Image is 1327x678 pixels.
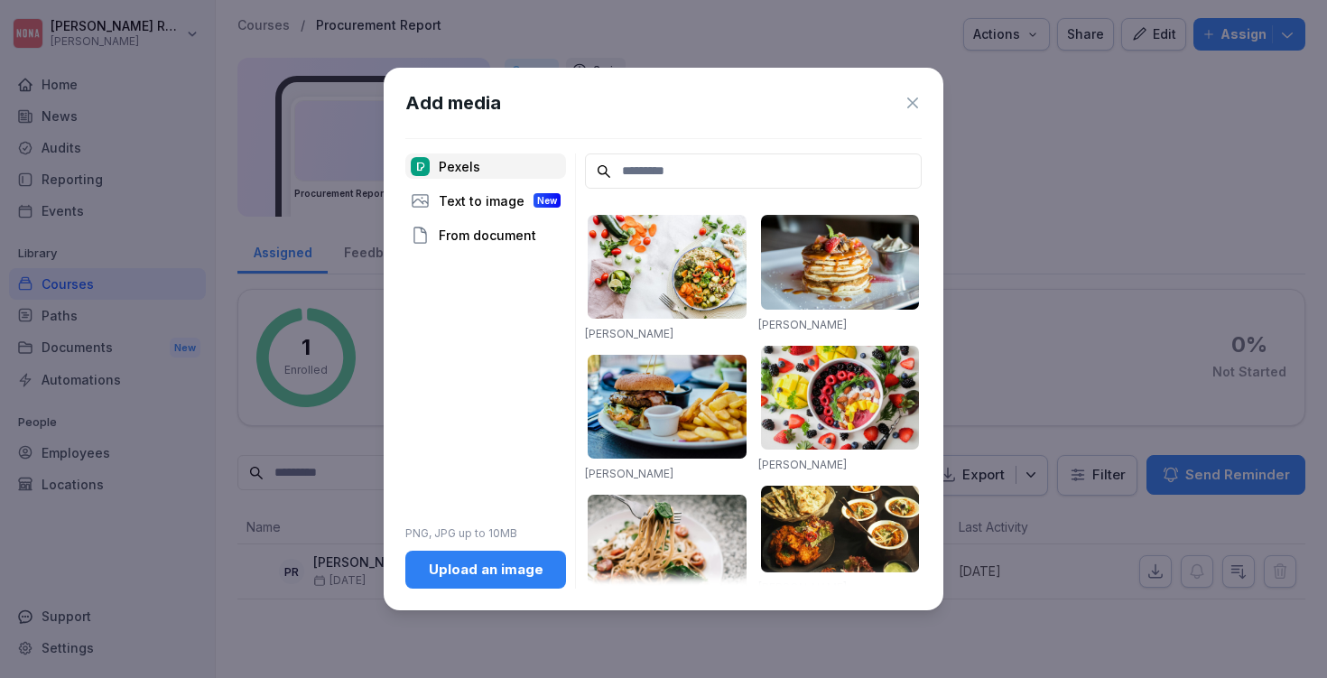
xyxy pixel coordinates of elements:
[411,157,430,176] img: pexels.png
[405,89,501,116] h1: Add media
[585,467,673,480] a: [PERSON_NAME]
[758,318,847,331] a: [PERSON_NAME]
[420,560,552,580] div: Upload an image
[405,153,566,179] div: Pexels
[405,551,566,589] button: Upload an image
[405,222,566,247] div: From document
[758,458,847,471] a: [PERSON_NAME]
[534,193,561,208] div: New
[758,580,847,594] a: [PERSON_NAME]
[405,525,566,542] p: PNG, JPG up to 10MB
[585,327,673,340] a: [PERSON_NAME]
[405,188,566,213] div: Text to image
